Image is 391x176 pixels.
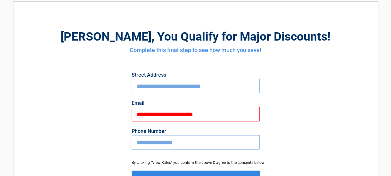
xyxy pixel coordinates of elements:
[132,129,260,134] label: Phone Number
[49,46,343,54] h4: Complete this final step to see how much you save!
[49,29,343,44] h2: , You Qualify for Major Discounts!
[132,73,260,78] label: Street Address
[61,30,151,43] span: [PERSON_NAME]
[132,101,260,106] label: Email
[132,160,260,165] div: By clicking "View Rates" you confirm the above & agree to the consents below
